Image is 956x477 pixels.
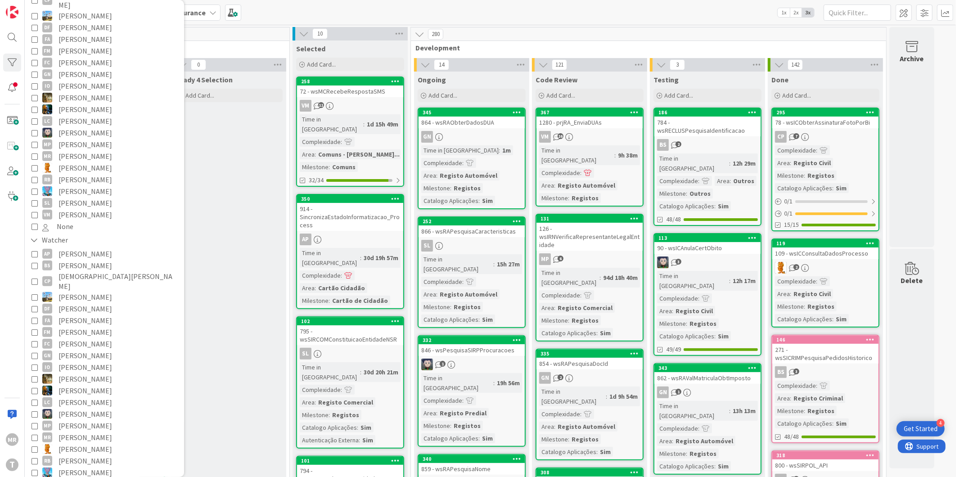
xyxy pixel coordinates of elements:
[42,397,52,407] div: LC
[59,432,112,443] span: [PERSON_NAME]
[42,69,52,79] div: GN
[32,373,177,385] button: JC [PERSON_NAME]
[419,240,525,252] div: SL
[297,457,403,465] div: 101
[42,444,52,454] img: RL
[558,133,564,139] span: 16
[307,60,336,68] span: Add Card...
[664,91,693,99] span: Add Card...
[32,68,177,80] button: GN [PERSON_NAME]
[296,44,325,53] span: Selected
[32,127,177,139] button: LS [PERSON_NAME]
[365,119,401,129] div: 1d 15h 49m
[772,108,879,117] div: 295
[318,102,324,108] span: 11
[419,225,525,237] div: 866 - wsRAPesquisaCaracteristicas
[42,292,52,302] img: DG
[539,131,551,143] div: VM
[776,109,879,116] div: 295
[499,145,500,155] span: :
[771,75,789,84] span: Done
[300,114,363,134] div: Time in [GEOGRAPHIC_DATA]
[185,91,214,99] span: Add Card...
[654,117,761,136] div: 784 - wsRECLUSPesquisaIdentificacao
[32,338,177,350] button: FC [PERSON_NAME]
[32,350,177,361] button: GN [PERSON_NAME]
[421,145,499,155] div: Time in [GEOGRAPHIC_DATA]
[32,385,177,396] button: JC [PERSON_NAME]
[19,1,41,12] span: Support
[32,326,177,338] button: FM [PERSON_NAME]
[824,4,891,21] input: Quick Filter...
[784,209,793,218] span: 0 / 1
[59,209,112,220] span: [PERSON_NAME]
[730,176,731,186] span: :
[300,149,315,159] div: Area
[42,139,52,149] div: MP
[546,91,575,99] span: Add Card...
[32,271,177,291] button: CP [DEMOGRAPHIC_DATA][PERSON_NAME]
[32,33,177,45] button: FA [PERSON_NAME]
[341,137,342,147] span: :
[654,139,761,151] div: BS
[175,75,233,84] span: Ready 4 Selection
[428,29,443,40] span: 280
[772,451,879,471] div: 318800 - wsSIRPOL_API
[59,185,112,197] span: [PERSON_NAME]
[59,22,112,33] span: [PERSON_NAME]
[537,253,643,265] div: MP
[450,183,451,193] span: :
[59,385,112,396] span: [PERSON_NAME]
[729,158,731,168] span: :
[297,317,403,325] div: 102
[191,59,206,70] span: 0
[537,131,643,143] div: VM
[421,196,478,206] div: Catalogo Aplicações
[32,315,177,326] button: FA [PERSON_NAME]
[554,180,555,190] span: :
[772,239,879,259] div: 119109 - wsICConsultaDadosProcesso
[834,183,849,193] div: Sim
[363,119,365,129] span: :
[537,372,643,384] div: GN
[478,196,480,206] span: :
[42,22,52,32] div: DF
[59,408,112,420] span: [PERSON_NAME]
[657,153,729,173] div: Time in [GEOGRAPHIC_DATA]
[555,180,618,190] div: Registo Automóvel
[537,350,643,358] div: 335
[654,387,761,398] div: GN
[59,315,112,326] span: [PERSON_NAME]
[421,158,462,168] div: Complexidade
[59,443,112,455] span: [PERSON_NAME]
[537,215,643,251] div: 131126 - wsIRNVerificaRepresentanteLegalEntidade
[790,8,802,17] span: 2x
[42,104,52,114] img: JC
[42,249,52,259] div: AP
[32,115,177,127] button: LC [PERSON_NAME]
[300,162,329,172] div: Milestone
[436,171,437,180] span: :
[42,456,52,466] div: RB
[59,45,112,57] span: [PERSON_NAME]
[32,396,177,408] button: LC [PERSON_NAME]
[32,455,177,467] button: RB [PERSON_NAME]
[423,109,525,116] div: 345
[731,176,757,186] div: Outros
[297,234,403,245] div: AP
[32,57,177,68] button: FC [PERSON_NAME]
[42,339,52,349] div: FC
[59,271,177,291] span: [DEMOGRAPHIC_DATA][PERSON_NAME]
[301,196,403,202] div: 350
[419,217,525,225] div: 252
[297,348,403,360] div: SL
[772,262,879,274] div: RL
[32,432,177,443] button: MR [PERSON_NAME]
[32,291,177,303] button: DG [PERSON_NAME]
[59,57,112,68] span: [PERSON_NAME]
[654,108,761,117] div: 186
[536,75,577,84] span: Code Review
[59,396,112,408] span: [PERSON_NAME]
[59,80,112,92] span: [PERSON_NAME]
[654,234,761,242] div: 113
